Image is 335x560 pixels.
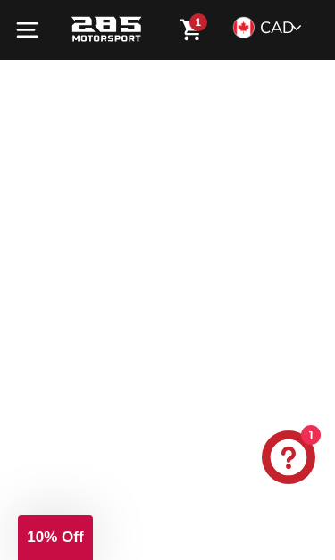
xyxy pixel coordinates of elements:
[71,14,142,45] img: Logo_285_Motorsport_areodynamics_components
[18,515,93,560] div: 10% Off
[260,17,294,38] span: CAD
[195,15,201,29] span: 1
[256,430,321,489] inbox-online-store-chat: Shopify online store chat
[172,4,210,55] a: Cart
[27,529,83,546] span: 10% Off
